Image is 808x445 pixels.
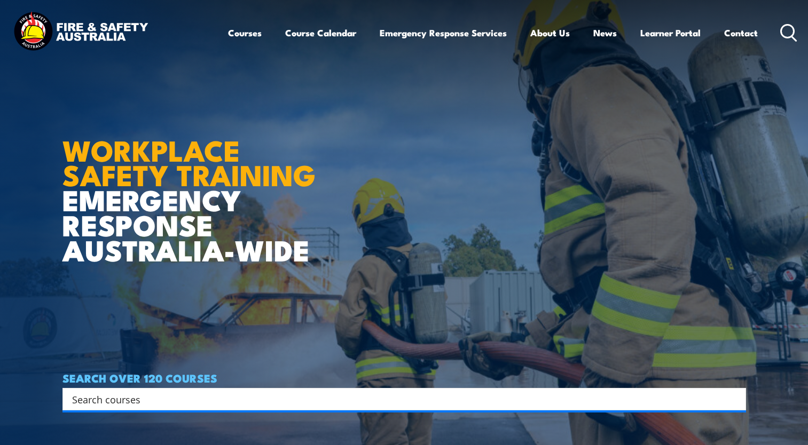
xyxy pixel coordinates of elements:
h4: SEARCH OVER 120 COURSES [62,372,746,384]
input: Search input [72,391,723,407]
a: Contact [724,19,758,47]
a: Emergency Response Services [380,19,507,47]
form: Search form [74,392,725,407]
h1: EMERGENCY RESPONSE AUSTRALIA-WIDE [62,110,324,262]
button: Search magnifier button [727,392,742,407]
a: About Us [530,19,570,47]
a: News [593,19,617,47]
a: Course Calendar [285,19,356,47]
a: Learner Portal [640,19,701,47]
a: Courses [228,19,262,47]
strong: WORKPLACE SAFETY TRAINING [62,127,316,196]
